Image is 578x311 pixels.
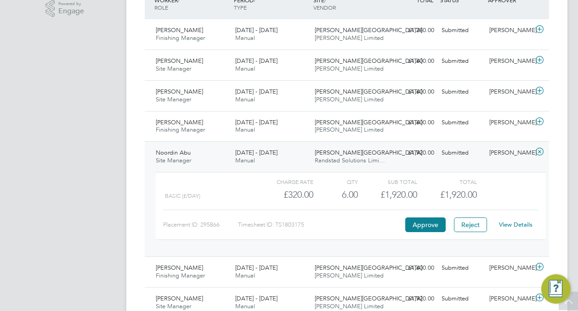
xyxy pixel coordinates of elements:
[315,294,422,302] span: [PERSON_NAME][GEOGRAPHIC_DATA]
[156,88,203,95] span: [PERSON_NAME]
[440,189,477,200] span: £1,920.00
[313,4,336,11] span: VENDOR
[315,302,384,310] span: [PERSON_NAME] Limited
[235,149,278,156] span: [DATE] - [DATE]
[315,272,384,279] span: [PERSON_NAME] Limited
[486,115,533,130] div: [PERSON_NAME]
[486,84,533,100] div: [PERSON_NAME]
[315,118,422,126] span: [PERSON_NAME][GEOGRAPHIC_DATA]
[235,264,278,272] span: [DATE] - [DATE]
[390,261,438,276] div: £1,600.00
[156,57,203,65] span: [PERSON_NAME]
[156,149,191,156] span: Noordin Abu
[156,34,205,42] span: Finishing Manager
[417,176,476,187] div: Total
[315,149,422,156] span: [PERSON_NAME][GEOGRAPHIC_DATA]
[390,84,438,100] div: £1,600.00
[235,302,255,310] span: Manual
[438,84,486,100] div: Submitted
[156,156,191,164] span: Site Manager
[486,23,533,38] div: [PERSON_NAME]
[156,118,203,126] span: [PERSON_NAME]
[235,95,255,103] span: Manual
[235,34,255,42] span: Manual
[358,176,417,187] div: Sub Total
[486,261,533,276] div: [PERSON_NAME]
[235,88,278,95] span: [DATE] - [DATE]
[235,294,278,302] span: [DATE] - [DATE]
[315,26,422,34] span: [PERSON_NAME][GEOGRAPHIC_DATA]
[315,34,384,42] span: [PERSON_NAME] Limited
[238,217,403,232] div: Timesheet ID: TS1803175
[438,291,486,306] div: Submitted
[165,193,200,199] span: Basic (£/day)
[156,264,203,272] span: [PERSON_NAME]
[390,54,438,69] div: £1,600.00
[235,65,255,72] span: Manual
[234,4,247,11] span: TYPE
[235,272,255,279] span: Manual
[315,57,422,65] span: [PERSON_NAME][GEOGRAPHIC_DATA]
[315,65,384,72] span: [PERSON_NAME] Limited
[156,65,191,72] span: Site Manager
[254,187,313,202] div: £320.00
[313,176,358,187] div: QTY
[235,156,255,164] span: Manual
[315,126,384,133] span: [PERSON_NAME] Limited
[486,54,533,69] div: [PERSON_NAME]
[499,221,533,228] a: View Details
[156,26,203,34] span: [PERSON_NAME]
[254,176,313,187] div: Charge rate
[235,26,278,34] span: [DATE] - [DATE]
[438,145,486,161] div: Submitted
[390,115,438,130] div: £1,600.00
[390,145,438,161] div: £1,920.00
[235,126,255,133] span: Manual
[315,95,384,103] span: [PERSON_NAME] Limited
[541,274,571,304] button: Engage Resource Center
[438,23,486,38] div: Submitted
[486,291,533,306] div: [PERSON_NAME]
[156,302,191,310] span: Site Manager
[390,23,438,38] div: £1,280.00
[315,156,385,164] span: Randstad Solutions Limi…
[438,261,486,276] div: Submitted
[438,115,486,130] div: Submitted
[390,291,438,306] div: £1,920.00
[315,264,422,272] span: [PERSON_NAME][GEOGRAPHIC_DATA]
[358,187,417,202] div: £1,920.00
[486,145,533,161] div: [PERSON_NAME]
[235,118,278,126] span: [DATE] - [DATE]
[438,54,486,69] div: Submitted
[156,272,205,279] span: Finishing Manager
[313,187,358,202] div: 6.00
[163,217,238,232] div: Placement ID: 295866
[156,95,191,103] span: Site Manager
[235,57,278,65] span: [DATE] - [DATE]
[454,217,487,232] button: Reject
[156,294,203,302] span: [PERSON_NAME]
[156,126,205,133] span: Finishing Manager
[58,7,84,15] span: Engage
[315,88,422,95] span: [PERSON_NAME][GEOGRAPHIC_DATA]
[154,4,168,11] span: ROLE
[405,217,446,232] button: Approve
